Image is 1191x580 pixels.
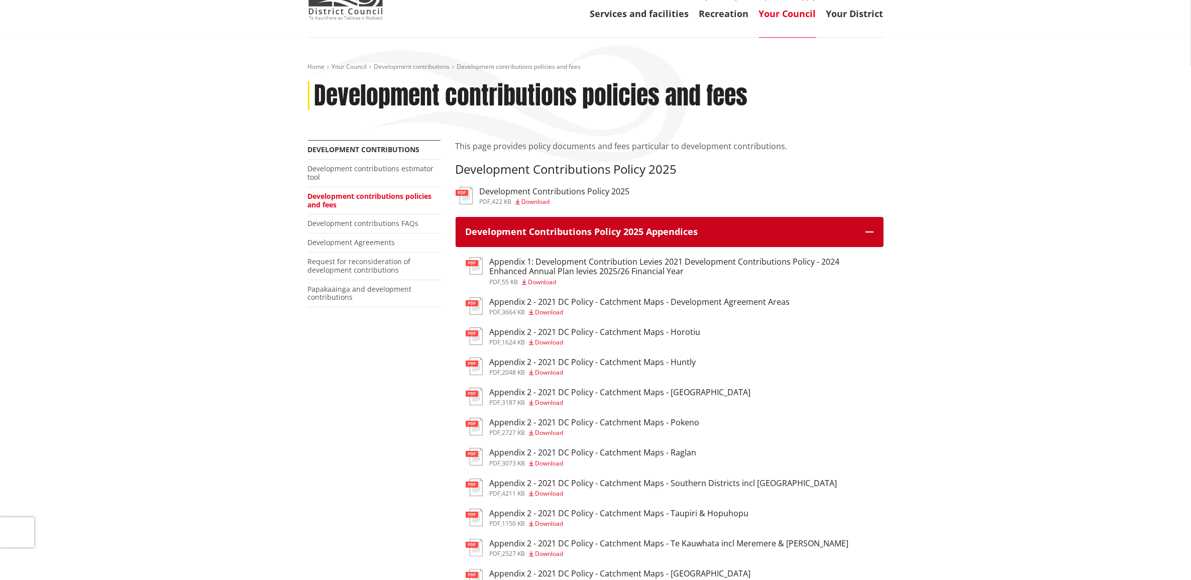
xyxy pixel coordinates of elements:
span: Download [535,459,564,468]
a: Appendix 2 - 2021 DC Policy - Catchment Maps - [GEOGRAPHIC_DATA] pdf,3187 KB Download [466,388,751,406]
div: , [490,400,751,406]
h3: Appendix 2 - 2021 DC Policy - Catchment Maps - [GEOGRAPHIC_DATA] [490,569,751,578]
div: , [490,279,874,285]
a: Appendix 2 - 2021 DC Policy - Catchment Maps - Taupiri & Hopuhopu pdf,1150 KB Download [466,509,749,527]
a: Development Agreements [308,238,395,247]
img: document-pdf.svg [466,479,483,496]
div: , [490,491,837,497]
div: , [490,460,697,467]
img: document-pdf.svg [466,358,483,375]
span: 2527 KB [502,549,525,558]
h3: Appendix 2 - 2021 DC Policy - Catchment Maps - Horotiu [490,327,701,337]
a: Development contributions estimator tool [308,164,434,182]
h3: Appendix 2 - 2021 DC Policy - Catchment Maps - Raglan [490,448,697,457]
span: Download [522,197,550,206]
h3: Development Contributions Policy 2025 [456,162,884,177]
img: document-pdf.svg [466,297,483,315]
div: , [490,339,701,345]
button: Development Contributions Policy 2025 Appendices [456,217,884,247]
h3: Appendix 2 - 2021 DC Policy - Catchment Maps - Development Agreement Areas [490,297,790,307]
a: Appendix 2 - 2021 DC Policy - Catchment Maps - Te Kauwhata incl Meremere & [PERSON_NAME] pdf,2527... [466,539,849,557]
a: Development Contributions Policy 2025 pdf,422 KB Download [456,187,630,205]
h3: Appendix 2 - 2021 DC Policy - Catchment Maps - Te Kauwhata incl Meremere & [PERSON_NAME] [490,539,849,548]
span: 2727 KB [502,428,525,437]
img: document-pdf.svg [466,257,483,275]
span: pdf [490,549,501,558]
a: Appendix 2 - 2021 DC Policy - Catchment Maps - Pokeno pdf,2727 KB Download [466,418,700,436]
a: Your Council [759,8,816,20]
h3: Appendix 2 - 2021 DC Policy - Catchment Maps - Southern Districts incl [GEOGRAPHIC_DATA] [490,479,837,488]
div: , [490,521,749,527]
img: document-pdf.svg [456,187,473,204]
img: document-pdf.svg [466,448,483,466]
span: 55 KB [502,278,518,286]
div: , [490,430,700,436]
iframe: Messenger Launcher [1145,538,1181,574]
a: Appendix 2 - 2021 DC Policy - Catchment Maps - Raglan pdf,3073 KB Download [466,448,697,466]
span: pdf [490,489,501,498]
span: Download [535,368,564,377]
span: pdf [490,278,501,286]
span: 1624 KB [502,338,525,346]
a: Development contributions policies and fees [308,191,432,209]
div: , [490,309,790,315]
span: Download [535,549,564,558]
h3: Appendix 2 - 2021 DC Policy - Catchment Maps - Pokeno [490,418,700,427]
span: Download [535,519,564,528]
a: Request for reconsideration of development contributions [308,257,411,275]
a: Appendix 1: Development Contribution Levies 2021 Development Contributions Policy - 2024 Enhanced... [466,257,874,285]
h3: Appendix 2 - 2021 DC Policy - Catchment Maps - [GEOGRAPHIC_DATA] [490,388,751,397]
a: Your District [826,8,884,20]
span: pdf [490,338,501,346]
h3: Appendix 1: Development Contribution Levies 2021 Development Contributions Policy - 2024 Enhanced... [490,257,874,276]
div: , [480,199,630,205]
span: 4211 KB [502,489,525,498]
span: 3073 KB [502,459,525,468]
span: pdf [490,308,501,316]
a: Development contributions FAQs [308,218,419,228]
a: Recreation [699,8,749,20]
h1: Development contributions policies and fees [314,81,748,110]
h3: Appendix 2 - 2021 DC Policy - Catchment Maps - Huntly [490,358,696,367]
a: Appendix 2 - 2021 DC Policy - Catchment Maps - Horotiu pdf,1624 KB Download [466,327,701,345]
span: Download [528,278,557,286]
div: , [490,551,849,557]
span: 3664 KB [502,308,525,316]
span: pdf [480,197,491,206]
span: 1150 KB [502,519,525,528]
h3: Development Contributions Policy 2025 [480,187,630,196]
span: 3187 KB [502,398,525,407]
span: Download [535,428,564,437]
img: document-pdf.svg [466,327,483,345]
div: , [490,370,696,376]
span: Download [535,308,564,316]
img: document-pdf.svg [466,418,483,435]
a: Your Council [332,62,367,71]
span: pdf [490,459,501,468]
img: document-pdf.svg [466,388,483,405]
span: pdf [490,519,501,528]
span: Download [535,398,564,407]
span: 422 KB [492,197,512,206]
a: Appendix 2 - 2021 DC Policy - Catchment Maps - Huntly pdf,2048 KB Download [466,358,696,376]
span: pdf [490,368,501,377]
span: 2048 KB [502,368,525,377]
a: Appendix 2 - 2021 DC Policy - Catchment Maps - Southern Districts incl [GEOGRAPHIC_DATA] pdf,4211... [466,479,837,497]
h3: Development Contributions Policy 2025 Appendices [466,227,855,237]
span: pdf [490,428,501,437]
p: This page provides policy documents and fees particular to development contributions. [456,140,884,152]
img: document-pdf.svg [466,509,483,526]
a: Home [308,62,325,71]
a: Appendix 2 - 2021 DC Policy - Catchment Maps - Development Agreement Areas pdf,3664 KB Download [466,297,790,315]
a: Development contributions [308,145,420,154]
nav: breadcrumb [308,63,884,71]
a: Papakaainga and development contributions [308,284,412,302]
a: Development contributions [374,62,450,71]
span: Development contributions policies and fees [457,62,581,71]
h3: Appendix 2 - 2021 DC Policy - Catchment Maps - Taupiri & Hopuhopu [490,509,749,518]
img: document-pdf.svg [466,539,483,556]
span: Download [535,338,564,346]
a: Services and facilities [590,8,689,20]
span: pdf [490,398,501,407]
span: Download [535,489,564,498]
